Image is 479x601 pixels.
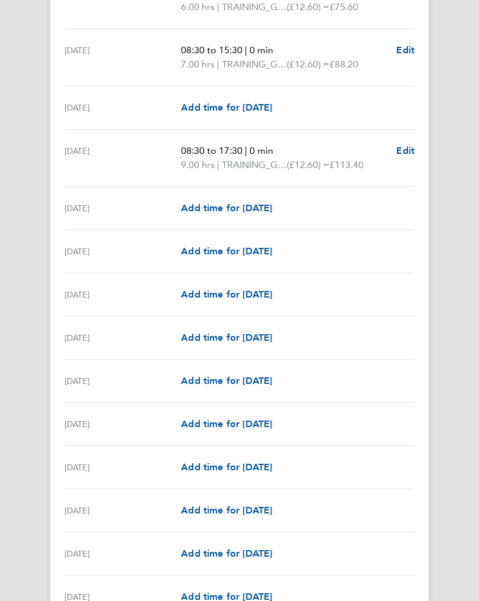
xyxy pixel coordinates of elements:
[181,202,272,214] span: Add time for [DATE]
[329,159,364,170] span: £113.40
[181,44,242,56] span: 08:30 to 15:30
[181,287,272,302] a: Add time for [DATE]
[181,101,272,115] a: Add time for [DATE]
[250,145,273,156] span: 0 min
[181,548,272,559] span: Add time for [DATE]
[64,287,181,302] div: [DATE]
[245,145,247,156] span: |
[181,375,272,386] span: Add time for [DATE]
[222,158,287,172] span: TRAINING_GROUND_STEWARDING
[245,44,247,56] span: |
[217,59,219,70] span: |
[181,201,272,215] a: Add time for [DATE]
[181,503,272,518] a: Add time for [DATE]
[64,201,181,215] div: [DATE]
[396,43,415,57] a: Edit
[181,59,215,70] span: 7.00 hrs
[181,159,215,170] span: 9.00 hrs
[181,460,272,474] a: Add time for [DATE]
[181,332,272,343] span: Add time for [DATE]
[64,43,181,72] div: [DATE]
[64,417,181,431] div: [DATE]
[250,44,273,56] span: 0 min
[64,503,181,518] div: [DATE]
[64,331,181,345] div: [DATE]
[396,44,415,56] span: Edit
[329,1,358,12] span: £75.60
[181,547,272,561] a: Add time for [DATE]
[396,145,415,156] span: Edit
[329,59,358,70] span: £88.20
[64,144,181,172] div: [DATE]
[181,418,272,429] span: Add time for [DATE]
[287,159,329,170] span: (£12.60) =
[181,374,272,388] a: Add time for [DATE]
[217,1,219,12] span: |
[181,244,272,259] a: Add time for [DATE]
[181,245,272,257] span: Add time for [DATE]
[64,101,181,115] div: [DATE]
[287,1,329,12] span: (£12.60) =
[181,505,272,516] span: Add time for [DATE]
[64,460,181,474] div: [DATE]
[222,57,287,72] span: TRAINING_GROUND_STEWARDING
[64,244,181,259] div: [DATE]
[181,461,272,473] span: Add time for [DATE]
[181,102,272,113] span: Add time for [DATE]
[64,547,181,561] div: [DATE]
[181,331,272,345] a: Add time for [DATE]
[181,417,272,431] a: Add time for [DATE]
[181,289,272,300] span: Add time for [DATE]
[396,144,415,158] a: Edit
[181,145,242,156] span: 08:30 to 17:30
[181,1,215,12] span: 6.00 hrs
[64,374,181,388] div: [DATE]
[217,159,219,170] span: |
[287,59,329,70] span: (£12.60) =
